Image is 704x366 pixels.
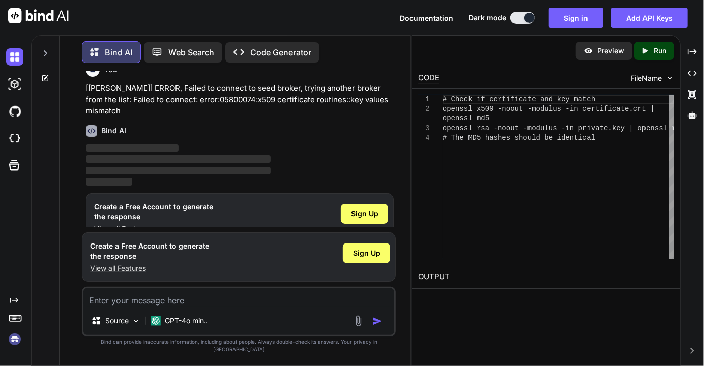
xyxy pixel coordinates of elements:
[412,265,680,289] h2: OUTPUT
[372,316,382,326] img: icon
[168,46,214,58] p: Web Search
[468,13,506,23] span: Dark mode
[86,83,394,117] p: [[PERSON_NAME]] ERROR, Failed to connect to seed broker, trying another broker from the list: Fai...
[584,46,593,55] img: preview
[418,95,430,104] div: 1
[94,202,213,222] h1: Create a Free Account to generate the response
[250,46,311,58] p: Code Generator
[400,13,453,23] button: Documentation
[597,46,624,56] p: Preview
[94,224,213,234] p: View all Features
[86,178,132,186] span: ‌
[105,46,132,58] p: Bind AI
[86,155,271,163] span: ‌
[611,8,688,28] button: Add API Keys
[443,124,655,132] span: openssl rsa -noout -modulus -in private.key | open
[90,263,209,273] p: View all Features
[418,133,430,143] div: 4
[443,105,655,113] span: openssl x509 -noout -modulus -in certificate.crt |
[6,331,23,348] img: signin
[105,316,129,326] p: Source
[353,315,364,327] img: attachment
[8,8,69,23] img: Bind AI
[655,124,684,132] span: ssl md5
[165,316,208,326] p: GPT-4o min..
[549,8,603,28] button: Sign in
[418,72,439,84] div: CODE
[353,248,380,258] span: Sign Up
[86,167,271,174] span: ‌
[418,104,430,114] div: 2
[631,73,662,83] span: FileName
[400,14,453,22] span: Documentation
[82,338,396,353] p: Bind can provide inaccurate information, including about people. Always double-check its answers....
[6,130,23,147] img: cloudideIcon
[6,103,23,120] img: githubDark
[6,48,23,66] img: darkChat
[418,124,430,133] div: 3
[132,317,140,325] img: Pick Models
[443,134,595,142] span: # The MD5 hashes should be identical
[443,95,595,103] span: # Check if certificate and key match
[151,316,161,326] img: GPT-4o mini
[101,126,126,136] h6: Bind AI
[654,46,666,56] p: Run
[86,144,178,152] span: ‌
[666,74,674,82] img: chevron down
[6,76,23,93] img: darkAi-studio
[351,209,378,219] span: Sign Up
[443,114,489,123] span: openssl md5
[90,241,209,261] h1: Create a Free Account to generate the response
